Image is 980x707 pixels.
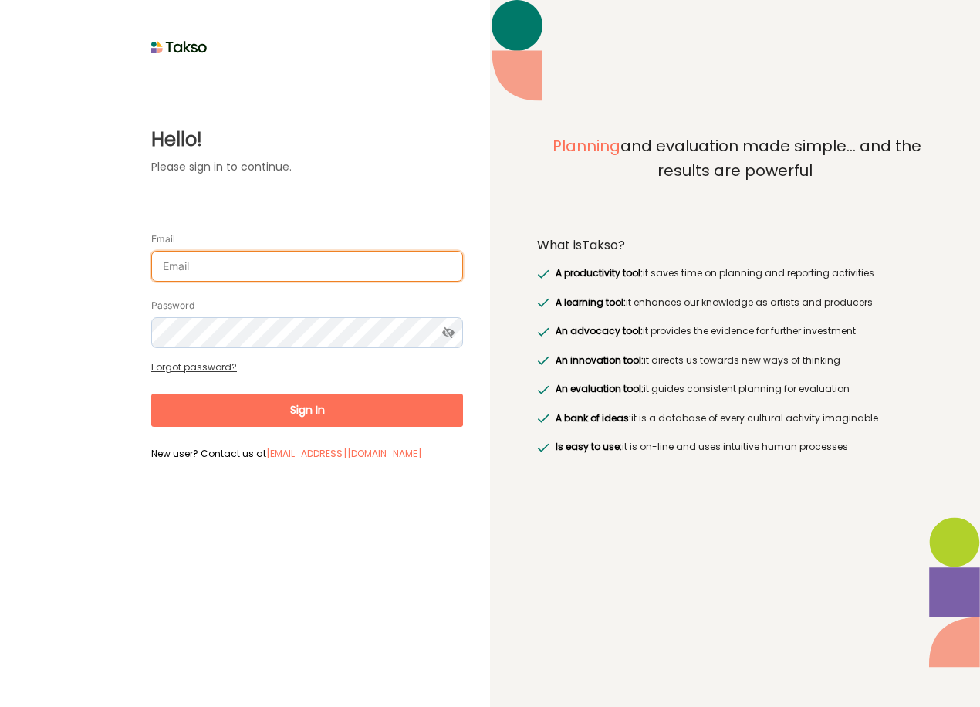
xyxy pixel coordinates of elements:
[537,414,549,423] img: greenRight
[537,269,549,279] img: greenRight
[556,353,644,367] span: An innovation tool:
[537,134,933,218] label: and evaluation made simple... and the results are powerful
[552,381,849,397] label: it guides consistent planning for evaluation
[582,236,625,254] span: Takso?
[552,323,855,339] label: it provides the evidence for further investment
[151,394,463,427] button: Sign In
[537,385,549,394] img: greenRight
[552,266,874,281] label: it saves time on planning and reporting activities
[556,411,631,425] span: A bank of ideas:
[552,411,877,426] label: it is a database of every cultural activity imaginable
[266,447,422,460] a: [EMAIL_ADDRESS][DOMAIN_NAME]
[151,159,463,175] label: Please sign in to continue.
[556,296,626,309] span: A learning tool:
[151,299,194,312] label: Password
[556,382,644,395] span: An evaluation tool:
[151,251,463,282] input: Email
[151,446,463,460] label: New user? Contact us at
[552,353,840,368] label: it directs us towards new ways of thinking
[556,324,643,337] span: An advocacy tool:
[151,36,208,59] img: taksoLoginLogo
[556,440,622,453] span: Is easy to use:
[552,295,872,310] label: it enhances our knowledge as artists and producers
[537,327,549,337] img: greenRight
[151,126,463,154] label: Hello!
[537,238,625,253] label: What is
[553,135,620,157] span: Planning
[151,360,237,374] a: Forgot password?
[537,443,549,452] img: greenRight
[556,266,643,279] span: A productivity tool:
[537,356,549,365] img: greenRight
[266,446,422,462] label: [EMAIL_ADDRESS][DOMAIN_NAME]
[537,298,549,307] img: greenRight
[151,233,175,245] label: Email
[552,439,847,455] label: it is on-line and uses intuitive human processes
